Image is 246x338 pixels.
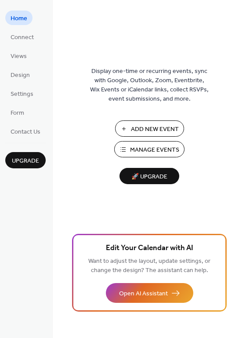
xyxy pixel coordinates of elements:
[11,33,34,42] span: Connect
[5,48,32,63] a: Views
[5,11,33,25] a: Home
[5,124,46,138] a: Contact Us
[90,67,209,104] span: Display one-time or recurring events, sync with Google, Outlook, Zoom, Eventbrite, Wix Events or ...
[88,255,210,276] span: Want to adjust the layout, update settings, or change the design? The assistant can help.
[11,109,24,118] span: Form
[5,105,29,120] a: Form
[5,86,39,101] a: Settings
[131,125,179,134] span: Add New Event
[119,168,179,184] button: 🚀 Upgrade
[130,145,179,155] span: Manage Events
[11,90,33,99] span: Settings
[11,52,27,61] span: Views
[106,242,193,254] span: Edit Your Calendar with AI
[5,29,39,44] a: Connect
[11,127,40,137] span: Contact Us
[125,171,174,183] span: 🚀 Upgrade
[114,141,184,157] button: Manage Events
[106,283,193,303] button: Open AI Assistant
[115,120,184,137] button: Add New Event
[12,156,39,166] span: Upgrade
[5,152,46,168] button: Upgrade
[11,71,30,80] span: Design
[5,67,35,82] a: Design
[119,289,168,298] span: Open AI Assistant
[11,14,27,23] span: Home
